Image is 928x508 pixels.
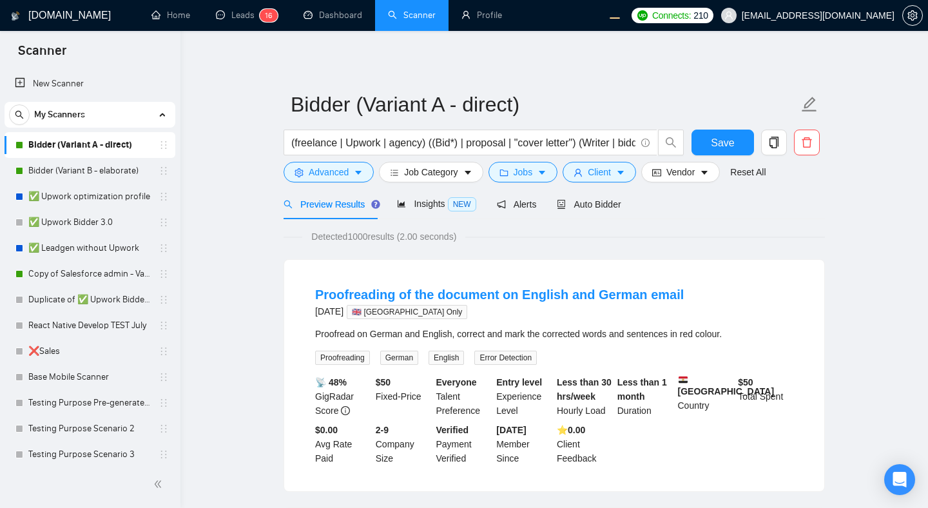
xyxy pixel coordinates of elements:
[159,346,169,357] span: holder
[159,243,169,253] span: holder
[370,199,382,210] div: Tooltip anchor
[497,199,537,210] span: Alerts
[34,102,85,128] span: My Scanners
[404,165,458,179] span: Job Category
[28,364,151,390] a: Base Mobile Scanner
[563,162,636,182] button: userClientcaret-down
[436,377,477,387] b: Everyone
[617,377,667,402] b: Less than 1 month
[28,184,151,210] a: ✅ Upwork optimization profile
[153,478,166,491] span: double-left
[376,425,389,435] b: 2-9
[15,71,165,97] a: New Scanner
[762,137,786,148] span: copy
[615,375,675,418] div: Duration
[380,351,418,365] span: German
[434,423,494,465] div: Payment Verified
[9,104,30,125] button: search
[341,406,350,415] span: info-circle
[461,10,502,21] a: userProfile
[373,423,434,465] div: Company Size
[474,351,537,365] span: Error Detection
[652,8,691,23] span: Connects:
[268,11,273,20] span: 6
[304,10,362,21] a: dashboardDashboard
[496,377,542,387] b: Entry level
[28,442,151,467] a: Testing Purpose Scenario 3
[28,158,151,184] a: Bidder (Variant B - elaborate)
[902,10,923,21] a: setting
[801,96,818,113] span: edit
[216,10,278,21] a: messageLeads16
[28,416,151,442] a: Testing Purpose Scenario 2
[11,6,20,26] img: logo
[284,162,374,182] button: settingAdvancedcaret-down
[735,375,796,418] div: Total Spent
[397,199,406,208] span: area-chart
[434,375,494,418] div: Talent Preference
[28,132,151,158] a: Bidder (Variant A - direct)
[159,269,169,279] span: holder
[761,130,787,155] button: copy
[159,191,169,202] span: holder
[291,135,635,151] input: Search Freelance Jobs...
[554,423,615,465] div: Client Feedback
[652,168,661,177] span: idcard
[691,130,754,155] button: Save
[159,166,169,176] span: holder
[436,425,469,435] b: Verified
[641,139,650,147] span: info-circle
[159,449,169,460] span: holder
[28,390,151,416] a: Testing Purpose Pre-generated 1
[554,375,615,418] div: Hourly Load
[159,140,169,150] span: holder
[390,168,399,177] span: bars
[488,162,558,182] button: folderJobscaret-down
[28,210,151,235] a: ✅ Upwork Bidder 3.0
[260,9,278,22] sup: 16
[28,261,151,287] a: Copy of Salesforce admin - Variant A
[497,200,506,209] span: notification
[795,137,819,148] span: delete
[373,375,434,418] div: Fixed-Price
[724,11,733,20] span: user
[738,377,753,387] b: $ 50
[557,425,585,435] b: ⭐️ 0.00
[28,338,151,364] a: ❌Sales
[658,130,684,155] button: search
[291,88,798,121] input: Scanner name...
[902,5,923,26] button: setting
[284,199,376,210] span: Preview Results
[557,377,612,402] b: Less than 30 hrs/week
[159,424,169,434] span: holder
[574,168,583,177] span: user
[463,168,472,177] span: caret-down
[379,162,483,182] button: barsJob Categorycaret-down
[159,217,169,228] span: holder
[616,168,625,177] span: caret-down
[678,375,775,396] b: [GEOGRAPHIC_DATA]
[666,165,695,179] span: Vendor
[28,287,151,313] a: Duplicate of ✅ Upwork Bidder 3.0
[354,168,363,177] span: caret-down
[675,375,736,418] div: Country
[315,288,684,302] a: Proofreading of the document on English and German email
[159,372,169,382] span: holder
[5,71,175,97] li: New Scanner
[159,295,169,305] span: holder
[537,168,546,177] span: caret-down
[265,11,268,20] span: 1
[700,168,709,177] span: caret-down
[388,10,436,21] a: searchScanner
[315,327,793,341] div: Proofread on German and English, correct and mark the corrected words and sentences in red colour.
[315,304,684,319] div: [DATE]
[397,199,476,209] span: Insights
[284,200,293,209] span: search
[429,351,464,365] span: English
[693,8,708,23] span: 210
[302,230,465,244] span: Detected 1000 results (2.00 seconds)
[28,313,151,338] a: React Native Develop TEST July
[347,305,467,319] span: 🇬🇧 [GEOGRAPHIC_DATA] Only
[376,377,391,387] b: $ 50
